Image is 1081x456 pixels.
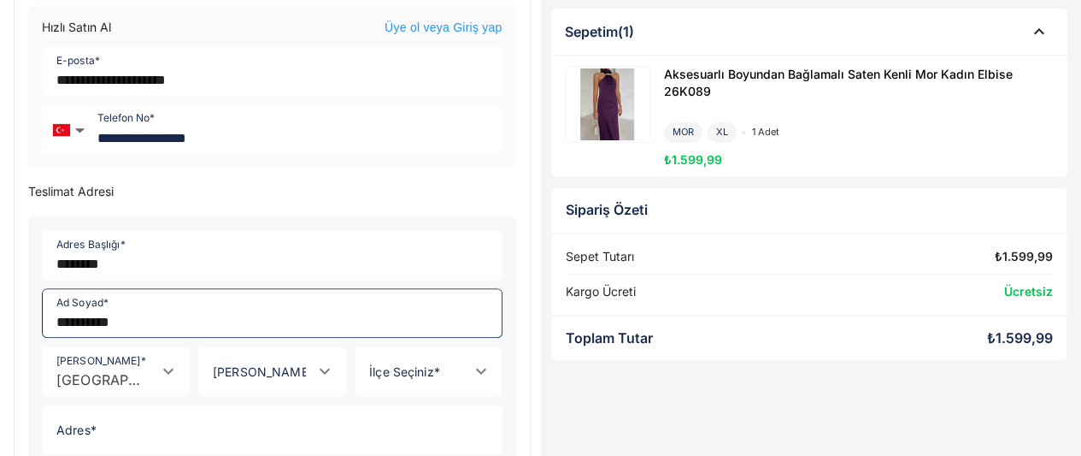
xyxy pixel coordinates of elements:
[470,361,491,382] i: Open
[565,23,634,39] div: Sepetim
[708,122,737,142] div: XL
[664,151,722,166] span: ₺1.599,99
[97,112,155,124] div: Telefon No
[42,21,111,35] div: Hızlı Satın Al
[664,122,702,142] div: MOR
[385,20,502,37] a: Üye ol veya Giriş yap
[158,361,179,382] i: Open
[618,22,634,39] span: (1)
[566,285,636,299] div: Kargo Ücreti
[567,68,648,140] img: Aksesuarlı Boyundan Bağlamalı Saten Kenli Mor Kadın Elbise 26K089
[56,370,146,390] span: [GEOGRAPHIC_DATA]
[566,202,1054,218] div: Sipariş Özeti
[664,67,1013,98] span: Aksesuarlı Boyundan Bağlamalı Saten Kenli Mor Kadın Elbise 26K089
[28,185,516,199] p: Teslimat Adresi
[987,330,1053,346] div: ₺1.599,99
[566,330,653,346] div: Toplam Tutar
[43,107,91,153] div: Country Code Selector
[1004,284,1053,299] span: Ücretsiz
[314,361,335,382] i: Open
[566,249,634,264] div: Sepet Tutarı
[74,127,85,134] span: ▼
[742,127,779,138] div: 1 adet
[995,249,1053,264] div: ₺1.599,99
